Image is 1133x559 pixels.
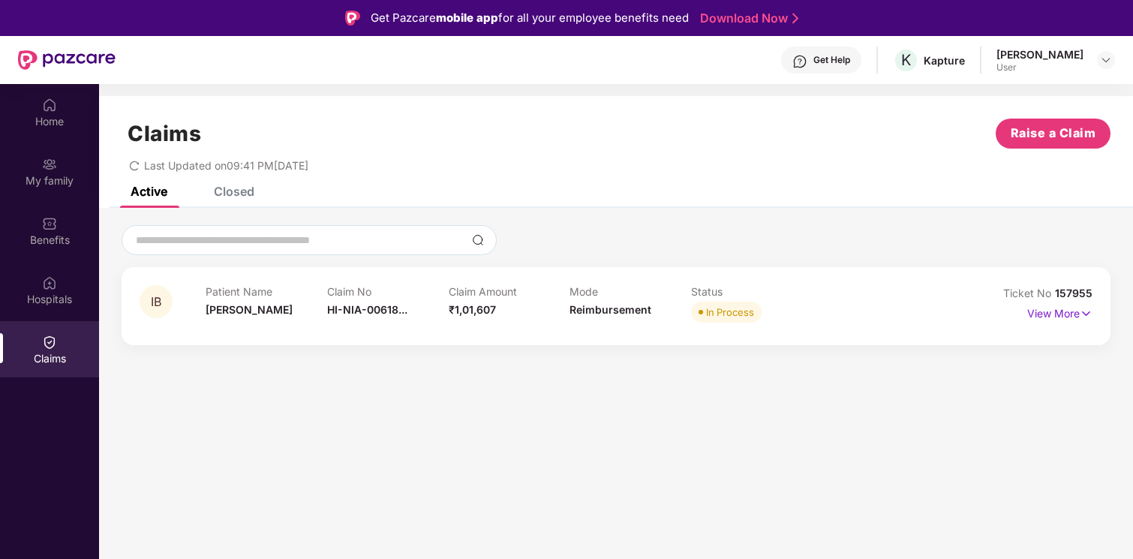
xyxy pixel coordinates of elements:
div: Get Pazcare for all your employee benefits need [371,9,689,27]
img: Stroke [792,11,798,26]
div: Kapture [924,53,965,68]
p: Mode [570,285,691,298]
h1: Claims [128,121,201,146]
a: Download Now [700,11,794,26]
span: [PERSON_NAME] [206,303,293,316]
img: Logo [345,11,360,26]
img: svg+xml;base64,PHN2ZyBpZD0iSG9zcGl0YWxzIiB4bWxucz0iaHR0cDovL3d3dy53My5vcmcvMjAwMC9zdmciIHdpZHRoPS... [42,275,57,290]
span: redo [129,159,140,172]
p: Status [691,285,813,298]
strong: mobile app [436,11,498,25]
p: Patient Name [206,285,327,298]
img: svg+xml;base64,PHN2ZyBpZD0iRHJvcGRvd24tMzJ4MzIiIHhtbG5zPSJodHRwOi8vd3d3LnczLm9yZy8yMDAwL3N2ZyIgd2... [1100,54,1112,66]
span: Raise a Claim [1011,124,1096,143]
span: ₹1,01,607 [449,303,496,316]
img: svg+xml;base64,PHN2ZyBpZD0iSG9tZSIgeG1sbnM9Imh0dHA6Ly93d3cudzMub3JnLzIwMDAvc3ZnIiB3aWR0aD0iMjAiIG... [42,98,57,113]
div: Closed [214,184,254,199]
span: IB [151,296,161,308]
p: Claim No [327,285,449,298]
div: Active [131,184,167,199]
span: K [901,51,911,69]
span: Ticket No [1003,287,1055,299]
span: Last Updated on 09:41 PM[DATE] [144,159,308,172]
img: svg+xml;base64,PHN2ZyBpZD0iQ2xhaW0iIHhtbG5zPSJodHRwOi8vd3d3LnczLm9yZy8yMDAwL3N2ZyIgd2lkdGg9IjIwIi... [42,335,57,350]
p: View More [1027,302,1092,322]
div: Get Help [813,54,850,66]
img: svg+xml;base64,PHN2ZyBpZD0iQmVuZWZpdHMiIHhtbG5zPSJodHRwOi8vd3d3LnczLm9yZy8yMDAwL3N2ZyIgd2lkdGg9Ij... [42,216,57,231]
span: 157955 [1055,287,1092,299]
span: Reimbursement [570,303,651,316]
div: User [996,62,1083,74]
div: [PERSON_NAME] [996,47,1083,62]
img: svg+xml;base64,PHN2ZyB3aWR0aD0iMjAiIGhlaWdodD0iMjAiIHZpZXdCb3g9IjAgMCAyMCAyMCIgZmlsbD0ibm9uZSIgeG... [42,157,57,172]
img: svg+xml;base64,PHN2ZyBpZD0iSGVscC0zMngzMiIgeG1sbnM9Imh0dHA6Ly93d3cudzMub3JnLzIwMDAvc3ZnIiB3aWR0aD... [792,54,807,69]
div: In Process [706,305,754,320]
p: Claim Amount [449,285,570,298]
img: svg+xml;base64,PHN2ZyBpZD0iU2VhcmNoLTMyeDMyIiB4bWxucz0iaHR0cDovL3d3dy53My5vcmcvMjAwMC9zdmciIHdpZH... [472,234,484,246]
img: New Pazcare Logo [18,50,116,70]
button: Raise a Claim [996,119,1110,149]
span: HI-NIA-00618... [327,303,407,316]
img: svg+xml;base64,PHN2ZyB4bWxucz0iaHR0cDovL3d3dy53My5vcmcvMjAwMC9zdmciIHdpZHRoPSIxNyIgaGVpZ2h0PSIxNy... [1080,305,1092,322]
